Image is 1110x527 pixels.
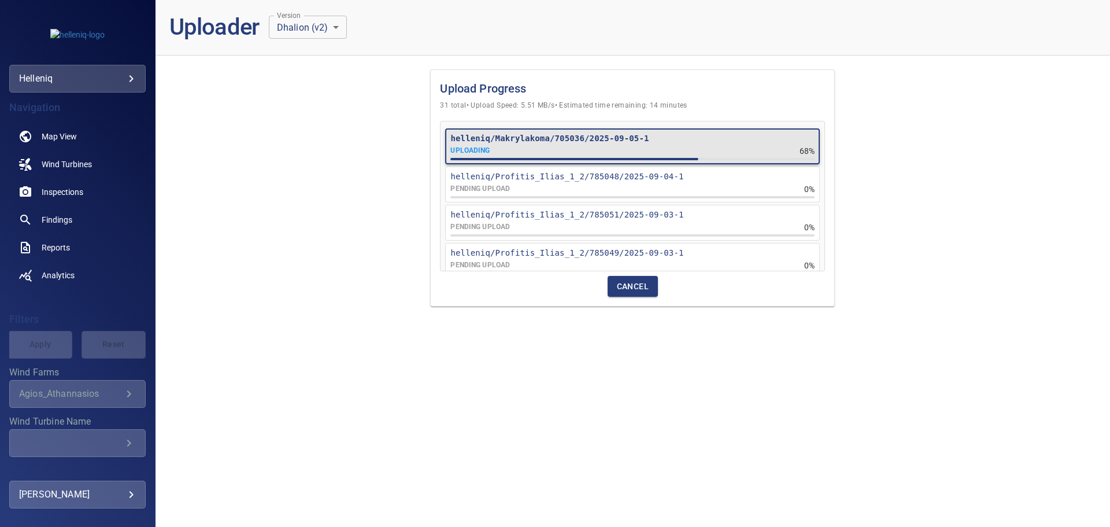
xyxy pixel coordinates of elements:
[450,184,510,194] div: The inspection is queued and waiting to be uploaded.
[269,16,347,39] div: Dhalion (v2)
[42,159,92,170] span: Wind Turbines
[440,79,825,98] h1: Upload Progress
[450,247,815,259] p: helleniq/Profitis_Ilias_1_2/785049/2025-09-03-1
[800,145,815,157] p: 68%
[9,314,146,325] h4: Filters
[804,183,815,195] p: 0%
[9,417,146,426] label: Wind Turbine Name
[450,260,510,270] div: The inspection is queued and waiting to be uploaded.
[42,242,70,253] span: Reports
[42,186,83,198] span: Inspections
[50,29,105,40] img: helleniq-logo
[9,123,146,150] a: map noActive
[9,102,146,113] h4: Navigation
[9,150,146,178] a: windturbines noActive
[450,132,815,144] p: helleniq/Makrylakoma/705036/2025-09-05-1
[9,178,146,206] a: inspections noActive
[42,131,77,142] span: Map View
[804,222,815,233] p: 0%
[450,184,510,194] p: PENDING UPLOAD
[19,69,136,88] div: helleniq
[19,485,136,504] div: [PERSON_NAME]
[42,214,72,226] span: Findings
[450,171,815,182] p: helleniq/Profitis_Ilias_1_2/785048/2025-09-04-1
[9,429,146,457] div: Wind Turbine Name
[42,270,75,281] span: Analytics
[169,14,260,41] h1: Uploader
[450,222,510,232] div: The inspection is queued and waiting to be uploaded.
[19,388,122,399] div: Agios_Athannasios
[608,276,658,297] button: Cancel
[450,260,510,270] p: PENDING UPLOAD
[9,368,146,377] label: Wind Farms
[9,261,146,289] a: analytics noActive
[9,65,146,93] div: helleniq
[9,234,146,261] a: reports noActive
[450,146,490,156] p: UPLOADING
[9,206,146,234] a: findings noActive
[450,209,815,220] p: helleniq/Profitis_Ilias_1_2/785051/2025-09-03-1
[450,146,490,156] div: The inspection files are currently being uploaded.
[617,279,649,294] span: Cancel
[804,260,815,271] p: 0%
[9,380,146,408] div: Wind Farms
[440,100,825,112] span: 31 total • Upload Speed: 5.51 MB/s • Estimated time remaining: 14 minutes
[450,222,510,232] p: PENDING UPLOAD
